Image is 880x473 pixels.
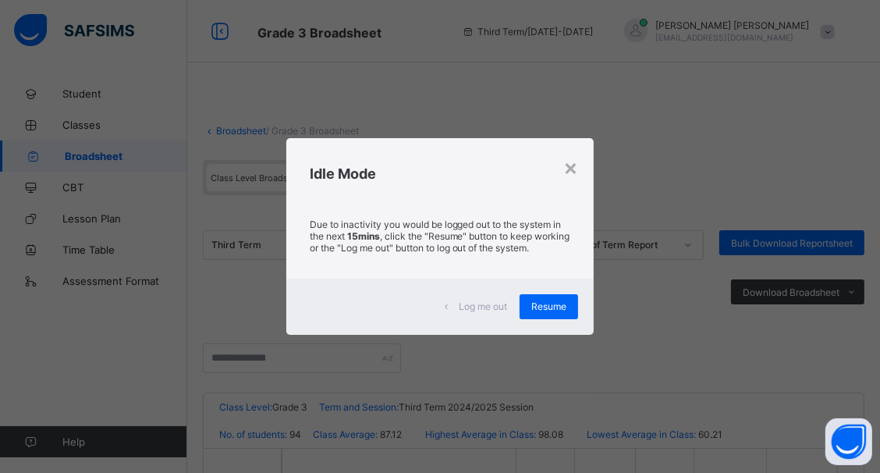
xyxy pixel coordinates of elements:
h2: Idle Mode [310,165,571,182]
span: Log me out [459,301,507,312]
span: Resume [531,301,566,312]
p: Due to inactivity you would be logged out to the system in the next , click the "Resume" button t... [310,219,571,254]
div: × [563,154,578,180]
strong: 15mins [347,230,380,242]
button: Open asap [825,418,872,465]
